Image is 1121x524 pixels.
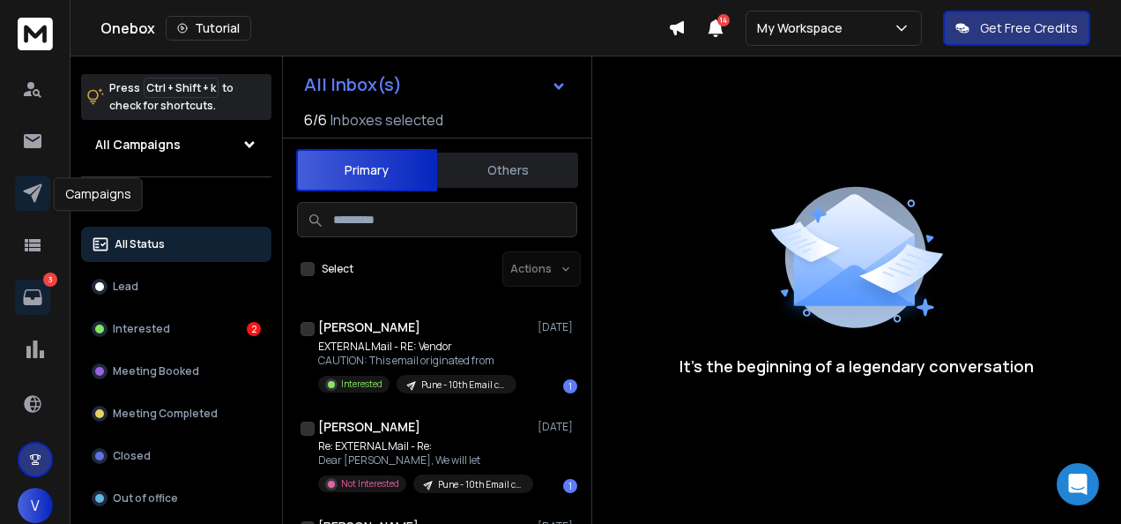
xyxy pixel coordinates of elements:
p: [DATE] [538,320,577,334]
p: Closed [113,449,151,463]
button: Others [437,151,578,190]
p: [DATE] [538,420,577,434]
button: Tutorial [166,16,251,41]
p: It’s the beginning of a legendary conversation [679,354,1034,378]
button: All Status [81,227,271,262]
button: All Campaigns [81,127,271,162]
label: Select [322,262,353,276]
button: Out of office [81,481,271,516]
p: Meeting Completed [113,407,218,421]
p: CAUTION: This email originated from [318,354,516,368]
span: 6 / 6 [304,109,327,131]
div: Campaigns [54,177,143,211]
p: 3 [43,273,57,287]
button: Closed [81,438,271,474]
button: Primary [296,149,437,191]
button: Interested2 [81,311,271,347]
p: Pune - 10th Email campaign - Vendor [438,478,523,491]
button: Meeting Completed [81,396,271,431]
button: Get Free Credits [943,11,1090,46]
div: 2 [247,322,261,336]
p: Not Interested [341,477,399,490]
span: Ctrl + Shift + k [144,78,219,98]
p: Interested [341,378,382,391]
p: Interested [113,322,170,336]
p: Out of office [113,491,178,505]
h3: Filters [81,191,271,216]
p: Re: EXTERNAL Mail - Re: [318,439,530,453]
h1: All Campaigns [95,136,181,153]
p: Press to check for shortcuts. [109,79,234,115]
a: 3 [15,280,50,315]
p: Meeting Booked [113,364,199,378]
span: 14 [717,14,730,26]
p: Dear [PERSON_NAME], We will let [318,453,530,468]
p: Get Free Credits [980,19,1078,37]
p: My Workspace [757,19,850,37]
button: V [18,488,53,523]
div: 1 [563,479,577,493]
h3: Inboxes selected [330,109,443,131]
h1: [PERSON_NAME] [318,418,420,436]
p: All Status [115,237,165,251]
button: Lead [81,269,271,304]
div: Open Intercom Messenger [1057,463,1099,505]
button: All Inbox(s) [290,67,581,102]
div: Onebox [100,16,668,41]
h1: All Inbox(s) [304,76,402,94]
button: Meeting Booked [81,354,271,389]
p: Pune - 10th Email campaign - Vendor [421,378,506,392]
div: 1 [563,379,577,393]
p: Lead [113,280,138,294]
h1: [PERSON_NAME] [318,318,420,336]
p: EXTERNAL Mail - RE: Vendor [318,340,516,354]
